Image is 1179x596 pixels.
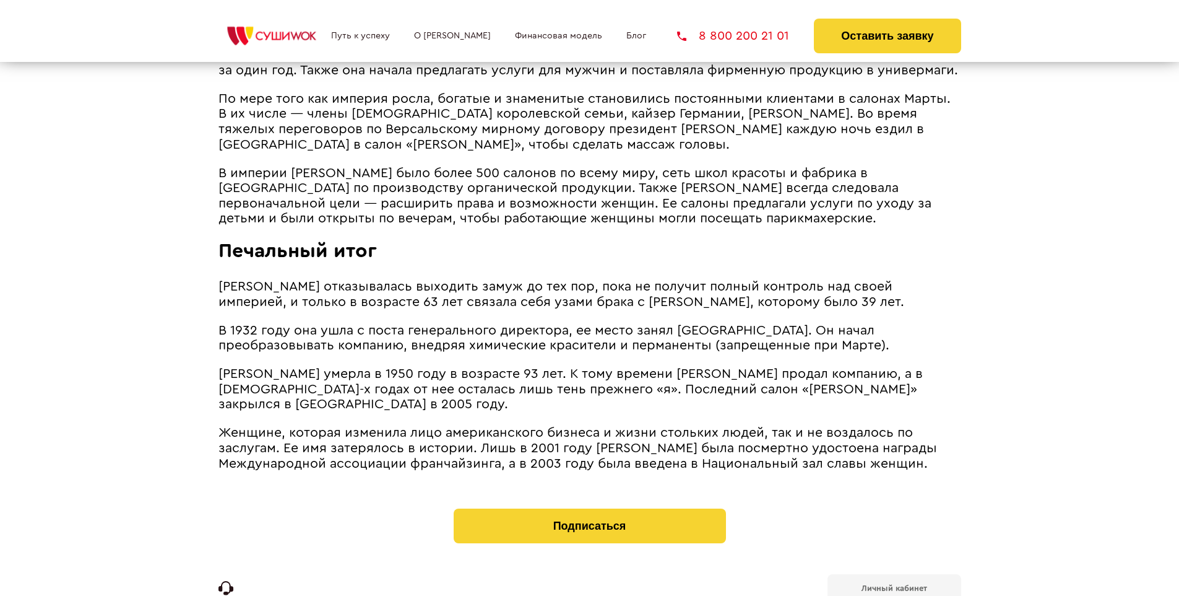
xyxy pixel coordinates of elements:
span: [PERSON_NAME] умерла в 1950 году в возрасте 93 лет. К тому времени [PERSON_NAME] продал компанию,... [218,367,923,411]
span: В империи [PERSON_NAME] было более 500 салонов по всему миру, сеть школ красоты и фабрика в [GEOG... [218,167,931,226]
a: 8 800 200 21 01 [677,30,789,42]
b: Личный кабинет [862,584,927,592]
button: Оставить заявку [814,19,961,53]
a: О [PERSON_NAME] [414,31,491,41]
a: Финансовая модель [515,31,602,41]
span: По мере того как империя росла, богатые и знаменитые становились постоянными клиентами в салонах ... [218,92,951,151]
a: Путь к успеху [331,31,390,41]
span: [PERSON_NAME] отказывалась выходить замуж до тех пор, пока не получит полный контроль над своей и... [218,280,904,309]
span: Печальный итог [218,241,377,261]
span: Женщине, которая изменила лицо американского бизнеса и жизни стольких людей, так и не воздалось п... [218,426,937,470]
button: Подписаться [454,509,726,543]
span: В 1932 году она ушла с поста генерального директора, ее место занял [GEOGRAPHIC_DATA]. Он начал п... [218,324,889,353]
a: Блог [626,31,646,41]
span: 8 800 200 21 01 [699,30,789,42]
span: Она удвоила производство тоников и натуральных шампуней, увеличила количество салонов со 175 до 3... [218,48,959,77]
